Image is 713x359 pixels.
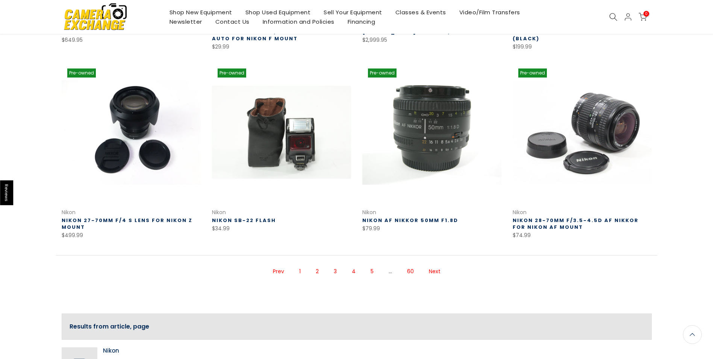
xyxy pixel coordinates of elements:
div: $29.99 [212,42,351,52]
a: Financing [341,17,382,26]
a: Shop Used Equipment [239,8,317,17]
a: Nikon [362,208,376,216]
div: $199.99 [513,42,652,52]
a: Information and Policies [256,17,341,26]
a: Contact Us [209,17,256,26]
a: Shop New Equipment [163,8,239,17]
span: … [385,265,396,278]
a: Classes & Events [389,8,453,17]
a: Nikon [103,347,119,354]
a: Nikon 80-200mm f/4.5 ZOOM Nikkor C Auto for Nikon F Mount [212,28,341,42]
div: Results from article, page [62,313,652,340]
div: $79.99 [362,224,501,233]
a: Page 60 [403,265,418,278]
a: 0 [639,13,647,21]
span: 0 [643,11,649,17]
a: Page 5 [367,265,377,278]
div: $34.99 [212,224,351,233]
a: Back to the top [683,325,702,344]
a: Nikon [62,208,76,216]
div: $74.99 [513,231,652,240]
div: $649.95 [62,35,201,45]
a: Nikon 28-70mm f/3.5-4.5D AF Nikkor for Nikon AF Mount [513,217,639,231]
div: $2,999.95 [362,35,501,45]
a: Nikon AF Nikkor 50mm f1.8D [362,217,458,224]
a: Nikon F2 A 35mm SLR Camera Body (Black) [513,28,630,42]
a: Video/Film Transfers [453,8,527,17]
nav: Pagination [56,256,657,291]
a: Sell Your Equipment [317,8,389,17]
span: Page 3 [330,265,341,278]
a: Page 2 [312,265,322,278]
a: Nikon 27-70mm F/4 S Lens for Nikon Z Mount [62,217,192,231]
a: Nikon [513,208,527,216]
a: Page 4 [348,265,359,278]
a: Page 1 [295,265,304,278]
a: Newsletter [163,17,209,26]
div: $499.99 [62,231,201,240]
a: Prev [269,265,288,278]
a: Next [425,265,444,278]
a: Nikon SB-22 Flash [212,217,276,224]
a: Nikon [212,208,226,216]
